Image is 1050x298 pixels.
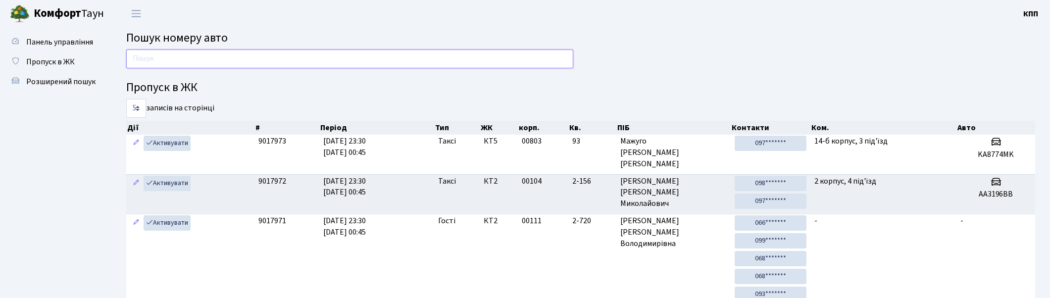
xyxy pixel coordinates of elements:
[620,176,727,210] span: [PERSON_NAME] [PERSON_NAME] Миколайович
[572,136,612,147] span: 93
[26,76,96,87] span: Розширений пошук
[438,215,455,227] span: Гості
[956,121,1035,135] th: Авто
[258,215,286,226] span: 9017971
[10,4,30,24] img: logo.png
[126,121,254,135] th: Дії
[258,136,286,147] span: 9017973
[144,136,191,151] a: Активувати
[484,176,514,187] span: КТ2
[620,136,727,170] span: Мажуго [PERSON_NAME] [PERSON_NAME]
[480,121,518,135] th: ЖК
[126,99,146,118] select: записів на сторінці
[731,121,810,135] th: Контакти
[144,176,191,191] a: Активувати
[126,50,573,68] input: Пошук
[34,5,104,22] span: Таун
[814,215,817,226] span: -
[130,136,142,151] a: Редагувати
[522,176,542,187] span: 00104
[1023,8,1038,19] b: КПП
[438,176,456,187] span: Таксі
[144,215,191,231] a: Активувати
[319,121,434,135] th: Період
[323,136,366,158] span: [DATE] 23:30 [DATE] 00:45
[34,5,81,21] b: Комфорт
[254,121,319,135] th: #
[814,136,888,147] span: 14-б корпус, 3 під'їзд
[126,29,228,47] span: Пошук номеру авто
[960,190,1031,199] h5: АА3196ВВ
[5,72,104,92] a: Розширений пошук
[960,215,963,226] span: -
[130,176,142,191] a: Редагувати
[323,176,366,198] span: [DATE] 23:30 [DATE] 00:45
[522,136,542,147] span: 00803
[484,215,514,227] span: КТ2
[620,215,727,249] span: [PERSON_NAME] [PERSON_NAME] Володимирівна
[26,56,75,67] span: Пропуск в ЖК
[568,121,616,135] th: Кв.
[484,136,514,147] span: КТ5
[26,37,93,48] span: Панель управління
[518,121,568,135] th: корп.
[126,81,1035,95] h4: Пропуск в ЖК
[616,121,731,135] th: ПІБ
[814,176,876,187] span: 2 корпус, 4 під'їзд
[572,176,612,187] span: 2-156
[126,99,214,118] label: записів на сторінці
[438,136,456,147] span: Таксі
[130,215,142,231] a: Редагувати
[258,176,286,187] span: 9017972
[522,215,542,226] span: 00111
[960,150,1031,159] h5: KA8774MK
[323,215,366,238] span: [DATE] 23:30 [DATE] 00:45
[1023,8,1038,20] a: КПП
[124,5,149,22] button: Переключити навігацію
[5,32,104,52] a: Панель управління
[5,52,104,72] a: Пропуск в ЖК
[434,121,480,135] th: Тип
[572,215,612,227] span: 2-720
[810,121,956,135] th: Ком.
